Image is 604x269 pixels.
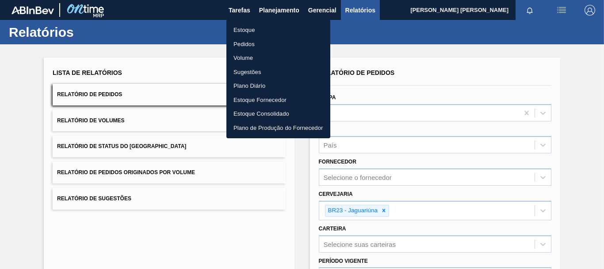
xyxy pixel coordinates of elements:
[226,37,330,51] a: Pedidos
[226,51,330,65] a: Volume
[226,65,330,79] a: Sugestões
[226,23,330,37] a: Estoque
[226,121,330,135] a: Plano de Produção do Fornecedor
[226,93,330,107] a: Estoque Fornecedor
[226,79,330,93] a: Plano Diário
[226,107,330,121] a: Estoque Consolidado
